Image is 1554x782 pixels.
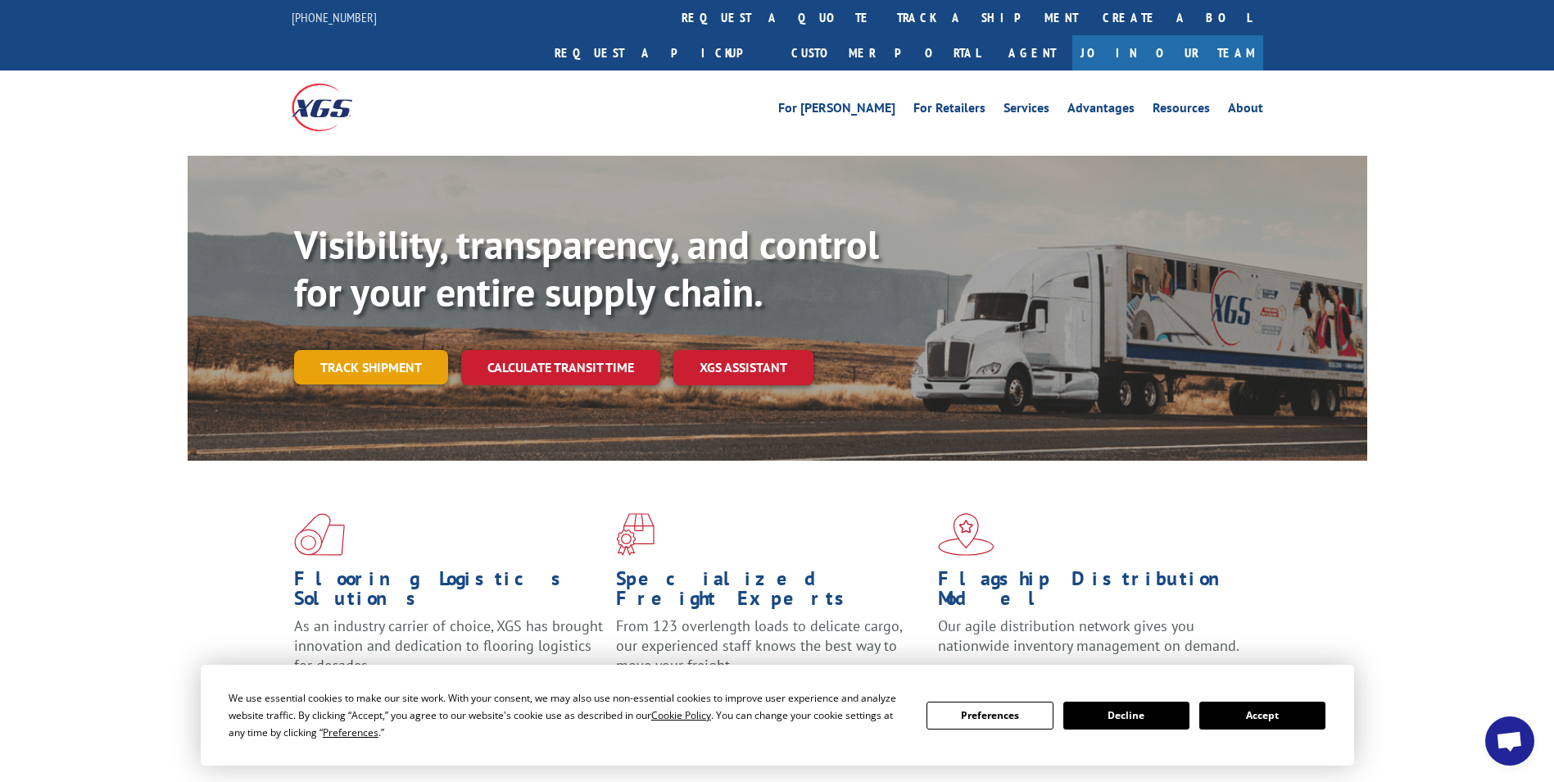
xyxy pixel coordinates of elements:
a: Resources [1153,102,1210,120]
a: For [PERSON_NAME] [778,102,895,120]
button: Decline [1063,702,1189,730]
a: About [1228,102,1263,120]
a: For Retailers [913,102,985,120]
b: Visibility, transparency, and control for your entire supply chain. [294,219,879,317]
a: Join Our Team [1072,35,1263,70]
h1: Flagship Distribution Model [938,569,1248,616]
span: Preferences [323,725,378,739]
button: Accept [1199,702,1325,730]
a: Services [1004,102,1049,120]
a: Calculate transit time [461,350,660,385]
a: Advantages [1067,102,1135,120]
img: xgs-icon-focused-on-flooring-red [616,513,655,556]
span: Our agile distribution network gives you nationwide inventory management on demand. [938,616,1239,655]
span: Cookie Policy [651,708,711,722]
img: xgs-icon-total-supply-chain-intelligence-red [294,513,345,556]
a: Open chat [1485,716,1534,766]
a: Agent [992,35,1072,70]
h1: Flooring Logistics Solutions [294,569,604,616]
span: As an industry carrier of choice, XGS has brought innovation and dedication to flooring logistics... [294,616,603,675]
div: We use essential cookies to make our site work. With your consent, we may also use non-essential ... [229,689,907,741]
a: Track shipment [294,350,448,384]
p: From 123 overlength loads to delicate cargo, our experienced staff knows the best way to move you... [616,616,926,689]
button: Preferences [927,702,1053,730]
h1: Specialized Freight Experts [616,569,926,616]
img: xgs-icon-flagship-distribution-model-red [938,513,994,556]
div: Cookie Consent Prompt [201,665,1354,766]
a: [PHONE_NUMBER] [292,9,377,25]
a: Request a pickup [542,35,779,70]
a: XGS ASSISTANT [673,350,813,385]
a: Customer Portal [779,35,992,70]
